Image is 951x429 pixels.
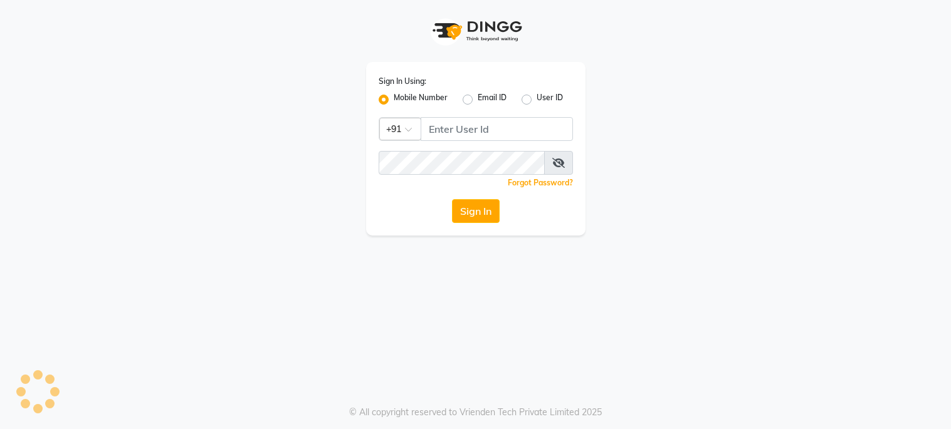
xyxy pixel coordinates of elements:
[379,76,426,87] label: Sign In Using:
[421,117,573,141] input: Username
[426,13,526,49] img: logo1.svg
[452,199,500,223] button: Sign In
[508,178,573,187] a: Forgot Password?
[394,92,448,107] label: Mobile Number
[478,92,507,107] label: Email ID
[379,151,545,175] input: Username
[537,92,563,107] label: User ID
